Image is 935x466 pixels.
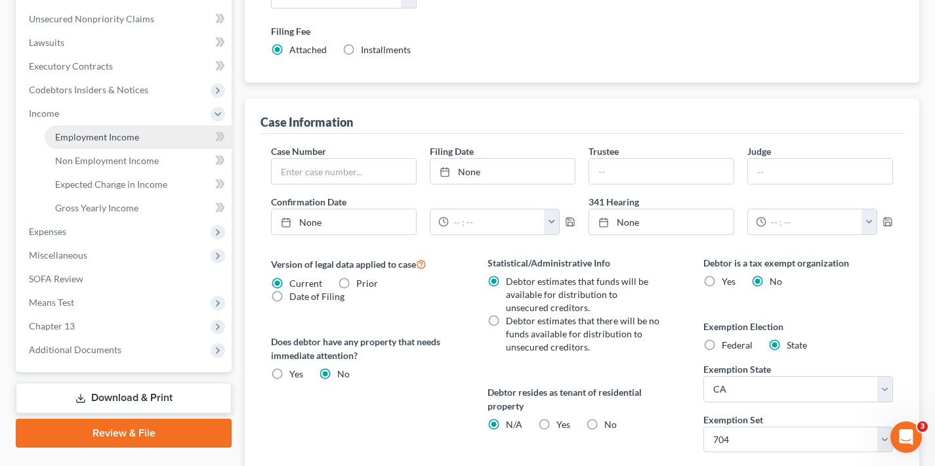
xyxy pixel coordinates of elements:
label: Exemption Set [703,413,763,427]
a: Executory Contracts [18,54,232,78]
span: Means Test [29,297,74,308]
a: None [430,159,575,184]
span: Date of Filing [289,291,344,302]
span: Unsecured Nonpriority Claims [29,13,154,24]
span: Miscellaneous [29,249,87,261]
input: -- : -- [766,209,862,234]
span: Codebtors Insiders & Notices [29,84,148,95]
a: None [589,209,734,234]
a: None [272,209,416,234]
span: Additional Documents [29,344,121,355]
label: Statistical/Administrative Info [488,256,677,270]
label: Exemption Election [703,320,893,333]
label: 341 Hearing [582,195,900,209]
a: Download & Print [16,383,232,413]
a: Review & File [16,419,232,448]
span: SOFA Review [29,273,83,284]
a: Employment Income [45,125,232,149]
span: 3 [917,421,928,432]
input: -- : -- [449,209,545,234]
a: Unsecured Nonpriority Claims [18,7,232,31]
label: Filing Date [430,144,474,158]
span: Attached [289,44,327,55]
span: Federal [722,339,753,350]
span: Income [29,108,59,119]
span: Expected Change in Income [55,179,167,190]
span: No [604,419,617,430]
label: Debtor is a tax exempt organization [703,256,893,270]
a: Lawsuits [18,31,232,54]
iframe: Intercom live chat [890,421,922,453]
label: Version of legal data applied to case [271,256,461,272]
label: Case Number [271,144,326,158]
span: Yes [289,368,303,379]
a: SOFA Review [18,267,232,291]
input: Enter case number... [272,159,416,184]
label: Does debtor have any property that needs immediate attention? [271,335,461,362]
span: Non Employment Income [55,155,159,166]
span: Chapter 13 [29,320,75,331]
span: Gross Yearly Income [55,202,138,213]
input: -- [589,159,734,184]
label: Judge [747,144,771,158]
label: Trustee [589,144,619,158]
span: Yes [556,419,570,430]
span: Debtor estimates that funds will be available for distribution to unsecured creditors. [506,276,648,313]
span: Expenses [29,226,66,237]
input: -- [748,159,892,184]
span: Employment Income [55,131,139,142]
span: Yes [722,276,736,287]
a: Gross Yearly Income [45,196,232,220]
span: N/A [506,419,522,430]
span: Prior [356,278,378,289]
span: State [787,339,807,350]
span: Installments [361,44,411,55]
a: Non Employment Income [45,149,232,173]
span: Lawsuits [29,37,64,48]
label: Filing Fee [271,24,893,38]
span: Debtor estimates that there will be no funds available for distribution to unsecured creditors. [506,315,659,352]
span: Executory Contracts [29,60,113,72]
label: Exemption State [703,362,771,376]
span: Current [289,278,322,289]
div: Case Information [260,114,353,130]
span: No [770,276,782,287]
label: Confirmation Date [264,195,582,209]
a: Expected Change in Income [45,173,232,196]
span: No [337,368,350,379]
label: Debtor resides as tenant of residential property [488,385,677,413]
